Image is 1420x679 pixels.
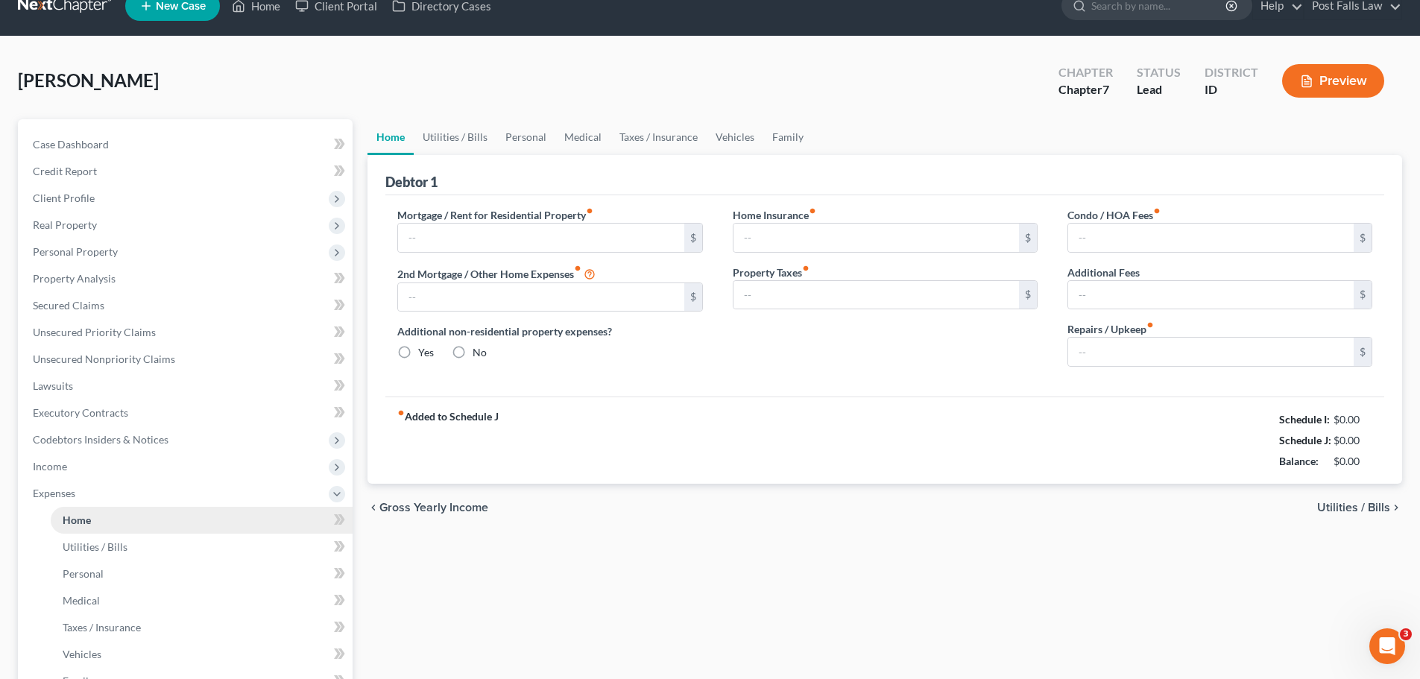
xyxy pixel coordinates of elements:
input: -- [1068,338,1354,366]
label: Additional Fees [1067,265,1140,280]
a: Home [51,507,353,534]
input: -- [398,283,684,312]
i: chevron_right [1390,502,1402,514]
i: chevron_left [367,502,379,514]
div: $ [1354,338,1372,366]
div: $ [1019,224,1037,252]
span: Codebtors Insiders & Notices [33,433,168,446]
span: Lawsuits [33,379,73,392]
input: -- [1068,281,1354,309]
label: Yes [418,345,434,360]
div: $ [684,283,702,312]
div: ID [1205,81,1258,98]
input: -- [1068,224,1354,252]
div: $0.00 [1334,412,1373,427]
i: fiber_manual_record [802,265,810,272]
span: Property Analysis [33,272,116,285]
button: Utilities / Bills chevron_right [1317,502,1402,514]
a: Vehicles [51,641,353,668]
iframe: Intercom live chat [1369,628,1405,664]
i: fiber_manual_record [1153,207,1161,215]
div: $ [684,224,702,252]
i: fiber_manual_record [574,265,581,272]
a: Taxes / Insurance [51,614,353,641]
strong: Balance: [1279,455,1319,467]
span: Expenses [33,487,75,499]
label: Repairs / Upkeep [1067,321,1154,337]
a: Unsecured Priority Claims [21,319,353,346]
label: Property Taxes [733,265,810,280]
span: Gross Yearly Income [379,502,488,514]
span: Secured Claims [33,299,104,312]
div: $0.00 [1334,454,1373,469]
a: Case Dashboard [21,131,353,158]
a: Utilities / Bills [51,534,353,560]
label: 2nd Mortgage / Other Home Expenses [397,265,596,282]
input: -- [733,224,1019,252]
span: 3 [1400,628,1412,640]
span: Medical [63,594,100,607]
input: -- [398,224,684,252]
label: Mortgage / Rent for Residential Property [397,207,593,223]
a: Medical [555,119,610,155]
a: Personal [51,560,353,587]
div: Debtor 1 [385,173,438,191]
span: Personal Property [33,245,118,258]
div: Lead [1137,81,1181,98]
span: Utilities / Bills [63,540,127,553]
span: Income [33,460,67,473]
span: Personal [63,567,104,580]
span: Vehicles [63,648,101,660]
strong: Schedule I: [1279,413,1330,426]
label: No [473,345,487,360]
label: Additional non-residential property expenses? [397,323,702,339]
label: Condo / HOA Fees [1067,207,1161,223]
strong: Schedule J: [1279,434,1331,446]
button: Preview [1282,64,1384,98]
i: fiber_manual_record [397,409,405,417]
span: Home [63,514,91,526]
a: Vehicles [707,119,763,155]
span: Taxes / Insurance [63,621,141,634]
span: Unsecured Priority Claims [33,326,156,338]
i: fiber_manual_record [586,207,593,215]
span: Executory Contracts [33,406,128,419]
div: $ [1354,224,1372,252]
div: $ [1019,281,1037,309]
a: Property Analysis [21,265,353,292]
a: Secured Claims [21,292,353,319]
span: New Case [156,1,206,12]
span: Credit Report [33,165,97,177]
button: chevron_left Gross Yearly Income [367,502,488,514]
a: Personal [496,119,555,155]
i: fiber_manual_record [809,207,816,215]
div: Chapter [1058,64,1113,81]
span: [PERSON_NAME] [18,69,159,91]
i: fiber_manual_record [1146,321,1154,329]
span: Real Property [33,218,97,231]
a: Home [367,119,414,155]
a: Executory Contracts [21,399,353,426]
a: Unsecured Nonpriority Claims [21,346,353,373]
div: $0.00 [1334,433,1373,448]
input: -- [733,281,1019,309]
a: Lawsuits [21,373,353,399]
strong: Added to Schedule J [397,409,499,472]
a: Credit Report [21,158,353,185]
label: Home Insurance [733,207,816,223]
div: District [1205,64,1258,81]
div: $ [1354,281,1372,309]
span: Client Profile [33,192,95,204]
span: Utilities / Bills [1317,502,1390,514]
span: Unsecured Nonpriority Claims [33,353,175,365]
a: Taxes / Insurance [610,119,707,155]
span: Case Dashboard [33,138,109,151]
a: Medical [51,587,353,614]
a: Utilities / Bills [414,119,496,155]
a: Family [763,119,812,155]
div: Chapter [1058,81,1113,98]
span: 7 [1102,82,1109,96]
div: Status [1137,64,1181,81]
